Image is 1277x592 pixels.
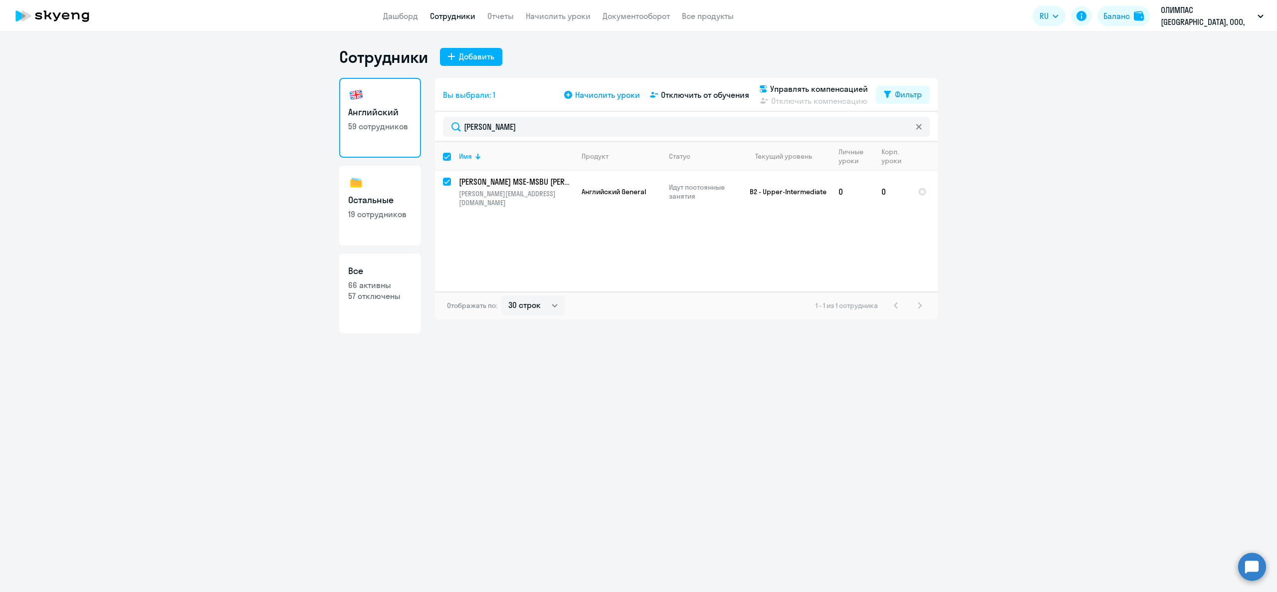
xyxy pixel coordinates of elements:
td: 0 [873,171,910,213]
div: Статус [669,152,690,161]
div: Личные уроки [839,147,873,165]
h3: Остальные [348,194,412,207]
span: Отображать по: [447,301,497,310]
p: 57 отключены [348,291,412,301]
div: Корп. уроки [881,147,909,165]
input: Поиск по имени, email, продукту или статусу [443,117,930,137]
a: Начислить уроки [526,11,591,21]
h3: Все [348,265,412,278]
span: Английский General [582,187,646,196]
p: ОЛИМПАС [GEOGRAPHIC_DATA], ООО, Основной МСК [1161,4,1254,28]
a: Английский59 сотрудников [339,78,421,158]
span: RU [1040,10,1049,22]
span: 1 - 1 из 1 сотрудника [816,301,878,310]
div: Текущий уровень [746,152,830,161]
a: [PERSON_NAME] MSE-MSBU [PERSON_NAME] [459,176,573,187]
div: Добавить [459,50,494,62]
button: ОЛИМПАС [GEOGRAPHIC_DATA], ООО, Основной МСК [1156,4,1269,28]
span: Вы выбрали: 1 [443,89,495,101]
div: Имя [459,152,472,161]
p: Идут постоянные занятия [669,183,737,201]
a: Сотрудники [430,11,475,21]
div: Корп. уроки [881,147,901,165]
p: 66 активны [348,280,412,291]
p: [PERSON_NAME] MSE-MSBU [PERSON_NAME] [459,176,572,187]
img: others [348,175,364,191]
a: Все продукты [682,11,734,21]
button: Добавить [440,48,502,66]
p: 59 сотрудников [348,121,412,132]
h1: Сотрудники [339,47,428,67]
h3: Английский [348,106,412,119]
div: Баланс [1103,10,1130,22]
td: 0 [831,171,873,213]
span: Отключить от обучения [661,89,749,101]
button: Фильтр [876,86,930,104]
div: Продукт [582,152,609,161]
div: Статус [669,152,737,161]
button: RU [1033,6,1065,26]
img: english [348,87,364,103]
div: Текущий уровень [755,152,812,161]
button: Балансbalance [1097,6,1150,26]
td: B2 - Upper-Intermediate [738,171,831,213]
p: [PERSON_NAME][EMAIL_ADDRESS][DOMAIN_NAME] [459,189,573,207]
div: Личные уроки [839,147,864,165]
div: Имя [459,152,573,161]
a: Все66 активны57 отключены [339,254,421,333]
a: Отчеты [487,11,514,21]
span: Начислить уроки [575,89,640,101]
span: Управлять компенсацией [770,83,868,95]
img: balance [1134,11,1144,21]
p: 19 сотрудников [348,209,412,220]
a: Документооборот [603,11,670,21]
div: Фильтр [895,88,922,100]
a: Остальные19 сотрудников [339,166,421,246]
div: Продукт [582,152,660,161]
a: Дашборд [383,11,418,21]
